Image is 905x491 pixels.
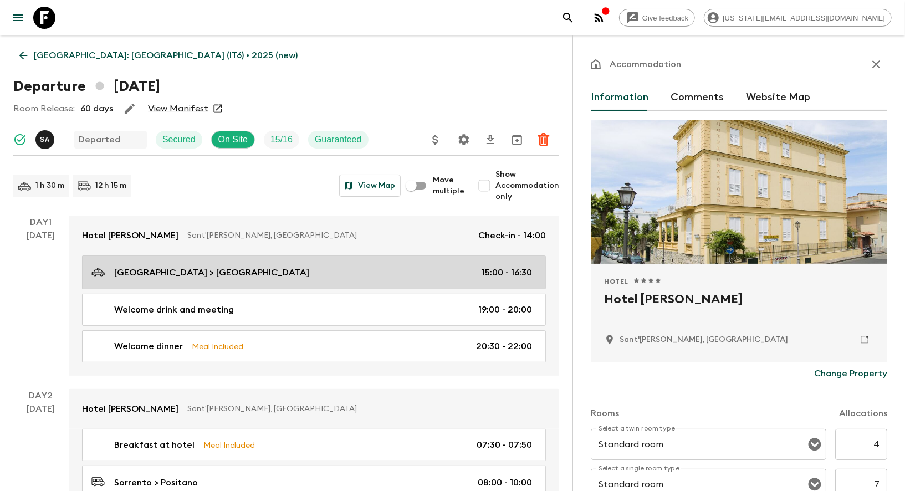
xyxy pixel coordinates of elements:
[599,424,675,433] label: Select a twin room type
[82,229,178,242] p: Hotel [PERSON_NAME]
[610,58,681,71] p: Accommodation
[156,131,202,149] div: Secured
[599,464,679,473] label: Select a single room type
[433,175,464,197] span: Move multiple
[13,389,69,402] p: Day 2
[187,403,537,415] p: Sant'[PERSON_NAME], [GEOGRAPHIC_DATA]
[746,84,810,111] button: Website Map
[591,120,887,264] div: Photo of Hotel Crawford
[636,14,694,22] span: Give feedback
[203,439,255,451] p: Meal Included
[425,129,447,151] button: Update Price, Early Bird Discount and Costs
[82,429,546,461] a: Breakfast at hotelMeal Included07:30 - 07:50
[218,133,248,146] p: On Site
[620,334,788,345] p: Sant'Agnello, Italy
[557,7,579,29] button: search adventures
[13,44,304,67] a: [GEOGRAPHIC_DATA]: [GEOGRAPHIC_DATA] (IT6) • 2025 (new)
[69,216,559,255] a: Hotel [PERSON_NAME]Sant'[PERSON_NAME], [GEOGRAPHIC_DATA]Check-in - 14:00
[671,84,724,111] button: Comments
[69,389,559,429] a: Hotel [PERSON_NAME]Sant'[PERSON_NAME], [GEOGRAPHIC_DATA]
[13,133,27,146] svg: Synced Successfully
[13,75,160,98] h1: Departure [DATE]
[807,437,822,452] button: Open
[192,340,243,352] p: Meal Included
[339,175,401,197] button: View Map
[533,129,555,151] button: Delete
[270,133,293,146] p: 15 / 16
[114,476,198,489] p: Sorrento > Positano
[591,407,619,420] p: Rooms
[814,367,887,380] p: Change Property
[604,277,628,286] span: Hotel
[162,133,196,146] p: Secured
[95,180,126,191] p: 12 h 15 m
[13,102,75,115] p: Room Release:
[619,9,695,27] a: Give feedback
[717,14,891,22] span: [US_STATE][EMAIL_ADDRESS][DOMAIN_NAME]
[34,49,298,62] p: [GEOGRAPHIC_DATA]: [GEOGRAPHIC_DATA] (IT6) • 2025 (new)
[27,229,55,376] div: [DATE]
[35,134,57,142] span: Simona Albanese
[79,133,120,146] p: Departed
[704,9,892,27] div: [US_STATE][EMAIL_ADDRESS][DOMAIN_NAME]
[148,103,208,114] a: View Manifest
[264,131,299,149] div: Trip Fill
[478,476,532,489] p: 08:00 - 10:00
[453,129,475,151] button: Settings
[814,362,887,385] button: Change Property
[495,169,559,202] span: Show Accommodation only
[482,266,532,279] p: 15:00 - 16:30
[478,229,546,242] p: Check-in - 14:00
[591,84,648,111] button: Information
[82,330,546,362] a: Welcome dinnerMeal Included20:30 - 22:00
[476,340,532,353] p: 20:30 - 22:00
[839,407,887,420] p: Allocations
[478,303,532,316] p: 19:00 - 20:00
[477,438,532,452] p: 07:30 - 07:50
[114,340,183,353] p: Welcome dinner
[80,102,113,115] p: 60 days
[114,303,234,316] p: Welcome drink and meeting
[82,402,178,416] p: Hotel [PERSON_NAME]
[13,216,69,229] p: Day 1
[114,438,195,452] p: Breakfast at hotel
[35,180,64,191] p: 1 h 30 m
[7,7,29,29] button: menu
[114,266,309,279] p: [GEOGRAPHIC_DATA] > [GEOGRAPHIC_DATA]
[479,129,502,151] button: Download CSV
[604,290,874,326] h2: Hotel [PERSON_NAME]
[187,230,469,241] p: Sant'[PERSON_NAME], [GEOGRAPHIC_DATA]
[506,129,528,151] button: Archive (Completed, Cancelled or Unsynced Departures only)
[315,133,362,146] p: Guaranteed
[82,255,546,289] a: [GEOGRAPHIC_DATA] > [GEOGRAPHIC_DATA]15:00 - 16:30
[211,131,255,149] div: On Site
[82,294,546,326] a: Welcome drink and meeting19:00 - 20:00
